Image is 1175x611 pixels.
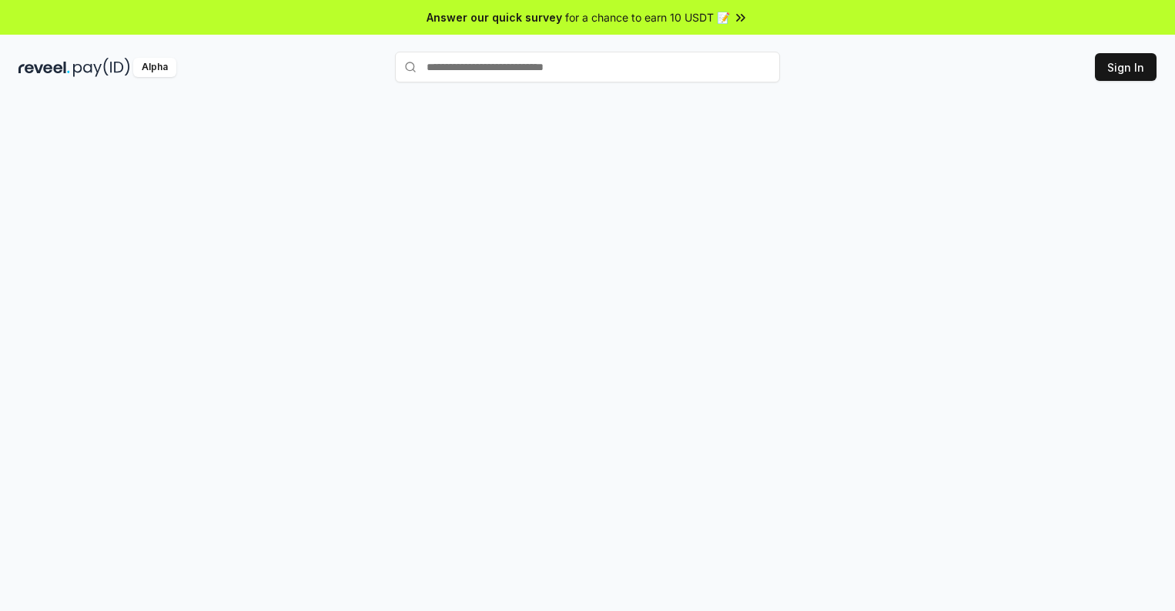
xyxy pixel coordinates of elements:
[565,9,730,25] span: for a chance to earn 10 USDT 📝
[18,58,70,77] img: reveel_dark
[427,9,562,25] span: Answer our quick survey
[1095,53,1157,81] button: Sign In
[73,58,130,77] img: pay_id
[133,58,176,77] div: Alpha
